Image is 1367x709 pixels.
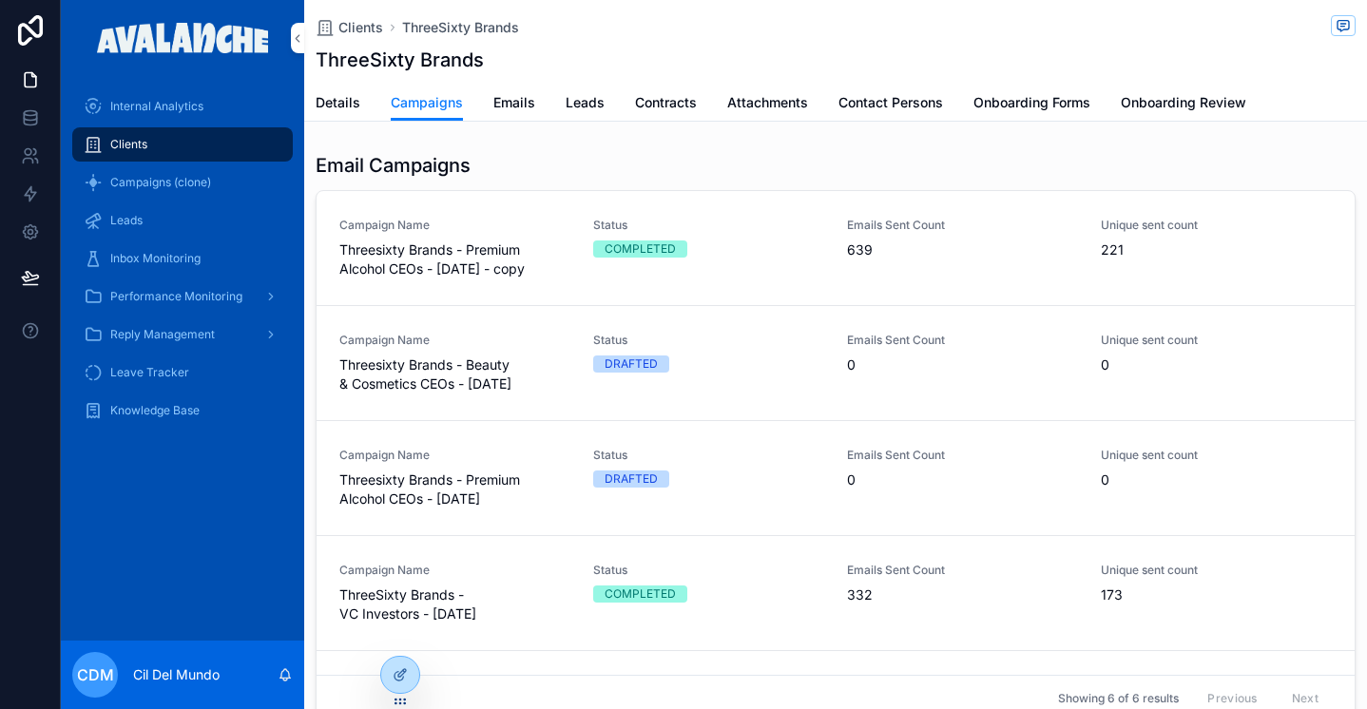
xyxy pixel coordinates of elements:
[593,563,824,578] span: Status
[110,213,143,228] span: Leads
[97,23,269,53] img: App logo
[847,240,1078,259] span: 639
[316,152,471,179] h1: Email Campaigns
[77,663,114,686] span: CDM
[635,86,697,124] a: Contracts
[847,355,1078,374] span: 0
[635,93,697,112] span: Contracts
[593,218,824,233] span: Status
[727,86,808,124] a: Attachments
[1101,585,1332,604] span: 173
[391,86,463,122] a: Campaigns
[72,317,293,352] a: Reply Management
[727,93,808,112] span: Attachments
[72,203,293,238] a: Leads
[847,333,1078,348] span: Emails Sent Count
[72,241,293,276] a: Inbox Monitoring
[838,86,943,124] a: Contact Persons
[72,279,293,314] a: Performance Monitoring
[1058,691,1179,706] span: Showing 6 of 6 results
[339,240,570,278] span: Threesixty Brands - Premium Alcohol CEOs - [DATE] - copy
[973,93,1090,112] span: Onboarding Forms
[605,585,676,603] div: COMPLETED
[1121,86,1246,124] a: Onboarding Review
[605,470,658,488] div: DRAFTED
[1121,93,1246,112] span: Onboarding Review
[339,448,570,463] span: Campaign Name
[110,175,211,190] span: Campaigns (clone)
[110,251,201,266] span: Inbox Monitoring
[493,93,535,112] span: Emails
[847,470,1078,489] span: 0
[1101,218,1332,233] span: Unique sent count
[605,355,658,373] div: DRAFTED
[72,89,293,124] a: Internal Analytics
[847,585,1078,604] span: 332
[110,99,203,114] span: Internal Analytics
[1101,470,1332,489] span: 0
[72,127,293,162] a: Clients
[566,93,605,112] span: Leads
[339,333,570,348] span: Campaign Name
[110,403,200,418] span: Knowledge Base
[402,18,519,37] a: ThreeSixty Brands
[1101,563,1332,578] span: Unique sent count
[339,585,570,623] span: ThreeSixty Brands - VC Investors - [DATE]
[1101,355,1332,374] span: 0
[605,240,676,258] div: COMPLETED
[847,218,1078,233] span: Emails Sent Count
[110,289,242,304] span: Performance Monitoring
[973,86,1090,124] a: Onboarding Forms
[72,393,293,428] a: Knowledge Base
[317,306,1355,421] a: Campaign NameThreesixty Brands - Beauty & Cosmetics CEOs - [DATE]StatusDRAFTEDEmails Sent Count0U...
[593,448,824,463] span: Status
[391,93,463,112] span: Campaigns
[61,76,304,452] div: scrollable content
[566,86,605,124] a: Leads
[110,137,147,152] span: Clients
[838,93,943,112] span: Contact Persons
[1101,333,1332,348] span: Unique sent count
[339,355,570,393] span: Threesixty Brands - Beauty & Cosmetics CEOs - [DATE]
[338,18,383,37] span: Clients
[317,421,1355,536] a: Campaign NameThreesixty Brands - Premium Alcohol CEOs - [DATE]StatusDRAFTEDEmails Sent Count0Uniq...
[493,86,535,124] a: Emails
[317,536,1355,651] a: Campaign NameThreeSixty Brands - VC Investors - [DATE]StatusCOMPLETEDEmails Sent Count332Unique s...
[316,18,383,37] a: Clients
[339,563,570,578] span: Campaign Name
[1101,448,1332,463] span: Unique sent count
[1101,240,1332,259] span: 221
[317,191,1355,306] a: Campaign NameThreesixty Brands - Premium Alcohol CEOs - [DATE] - copyStatusCOMPLETEDEmails Sent C...
[847,563,1078,578] span: Emails Sent Count
[316,93,360,112] span: Details
[316,86,360,124] a: Details
[133,665,220,684] p: Cil Del Mundo
[339,470,570,508] span: Threesixty Brands - Premium Alcohol CEOs - [DATE]
[339,218,570,233] span: Campaign Name
[593,333,824,348] span: Status
[847,448,1078,463] span: Emails Sent Count
[110,327,215,342] span: Reply Management
[72,355,293,390] a: Leave Tracker
[316,47,484,73] h1: ThreeSixty Brands
[72,165,293,200] a: Campaigns (clone)
[110,365,189,380] span: Leave Tracker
